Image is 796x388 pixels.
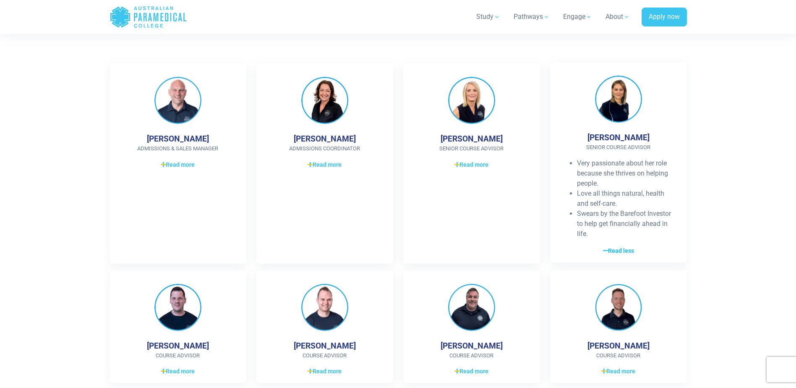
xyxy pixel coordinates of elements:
[587,133,650,142] h4: [PERSON_NAME]
[308,160,342,169] span: Read more
[270,160,380,170] a: Read more
[308,367,342,376] span: Read more
[161,367,195,376] span: Read more
[441,134,503,144] h4: [PERSON_NAME]
[154,284,201,331] img: Peter Stewart
[417,351,527,360] span: Course Advisor
[509,5,555,29] a: Pathways
[558,5,597,29] a: Engage
[587,341,650,351] h4: [PERSON_NAME]
[577,189,673,209] li: Love all things natural, health and self-care.
[441,341,503,351] h4: [PERSON_NAME]
[577,158,673,189] li: Very passionate about her role because she thrives on helping people.
[564,143,673,152] span: Senior Course Advisor
[270,351,380,360] span: Course Advisor
[595,76,642,123] img: Samantha Ford
[417,144,527,153] span: Senior Course Advisor
[147,341,209,351] h4: [PERSON_NAME]
[123,366,233,376] a: Read more
[270,144,380,153] span: Admissions Coordinator
[123,351,233,360] span: Course Advisor
[294,341,356,351] h4: [PERSON_NAME]
[595,284,642,331] img: Milo Dokmanovic
[161,160,195,169] span: Read more
[154,77,201,124] img: Paul Simpson
[448,77,495,124] img: Chryss Stone
[564,246,673,256] a: Read less
[417,160,527,170] a: Read more
[454,367,488,376] span: Read more
[110,3,187,31] a: Australian Paramedical College
[448,284,495,331] img: James O’Hagan
[301,77,348,124] img: Denise Jones
[577,209,673,239] li: Swears by the Barefoot Investor to help get financially ahead in life.
[471,5,505,29] a: Study
[564,351,673,360] span: Course Advisor
[123,144,233,153] span: Admissions & Sales Manager
[270,366,380,376] a: Read more
[147,134,209,144] h4: [PERSON_NAME]
[454,160,488,169] span: Read more
[301,284,348,331] img: Andrew Cusack
[564,366,673,376] a: Read more
[417,366,527,376] a: Read more
[601,367,635,376] span: Read more
[603,246,634,255] span: Read less
[123,160,233,170] a: Read more
[294,134,356,144] h4: [PERSON_NAME]
[642,8,687,27] a: Apply now
[600,5,635,29] a: About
